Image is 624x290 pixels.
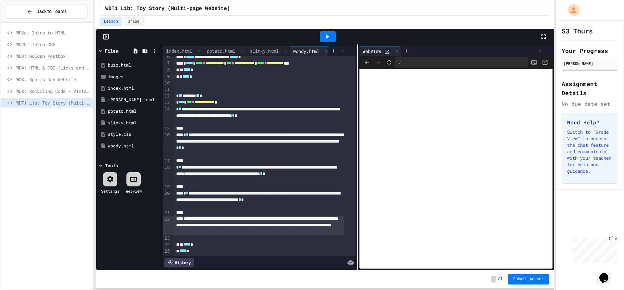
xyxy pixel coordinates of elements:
div: WebView [359,48,384,55]
h2: Your Progress [562,46,618,55]
div: slinky.html [247,46,290,56]
div: My Account [561,3,581,18]
div: Settings [101,188,119,194]
div: Tools [105,162,118,169]
div: 16 [163,132,171,158]
div: WebView [359,46,401,56]
div: 8 [163,67,171,73]
button: Submit Answer [508,274,549,284]
span: - [491,276,496,283]
span: Back [362,57,372,67]
div: History [164,258,194,267]
div: 11 [163,86,171,93]
button: Grade [123,18,144,26]
div: images [108,74,159,80]
button: Refresh [384,57,394,67]
div: 21 [163,210,171,216]
div: No due date set [562,100,618,108]
div: 15 [163,126,171,132]
div: slinky.html [108,120,159,126]
p: Switch to "Grade View" to access the chat feature and communicate with your teacher for help and ... [567,129,613,174]
div: 18 [163,164,171,184]
div: 9 [163,73,171,80]
span: Fold line [171,74,174,79]
h1: S3 Thurs [562,26,593,35]
span: WDX: Sports Day Website [16,76,90,83]
div: 20 [163,190,171,210]
span: WD4: HTML & CSS (Links and Lists) [16,64,90,71]
button: Lesson [100,18,122,26]
span: WDT1 L1b: Toy Story (Multi-page Website) [16,99,90,106]
div: 25 [163,248,171,255]
div: woody.html [290,46,331,56]
h3: Need Help? [567,119,613,126]
div: slinky.html [247,47,282,54]
button: Open in new tab [540,57,550,67]
div: 10 [163,80,171,86]
div: [PERSON_NAME] [564,60,616,66]
span: / [498,277,500,282]
div: [PERSON_NAME].html [108,97,159,103]
div: index.html [163,47,195,54]
span: WDX: Recycling Code - Vintage Games [16,88,90,95]
div: 14 [163,106,171,125]
span: WDT1 L1b: Toy Story (Multi-page Website) [105,5,230,13]
div: Chat with us now!Close [3,3,45,41]
div: 22 [163,216,171,235]
h2: Assignment Details [562,79,618,97]
div: buzz.html [108,62,159,69]
div: 23 [163,235,171,242]
span: Submit Answer [513,277,544,282]
span: WD2b: Intro CSS [16,41,90,48]
div: potato.html [203,46,247,56]
div: style.css [108,131,159,138]
div: potato.html [108,108,159,115]
div: index.html [108,85,159,92]
span: WD2a: Intro to HTML [16,29,90,36]
iframe: chat widget [597,264,617,284]
div: woody.html [290,48,322,55]
div: 19 [163,184,171,190]
span: Forward [373,57,383,67]
span: WD3: Golden Postbox [16,53,90,59]
iframe: chat widget [570,236,617,263]
div: index.html [163,46,203,56]
span: Back to Teams [36,8,67,15]
div: woody.html [108,143,159,149]
div: potato.html [203,47,239,54]
div: Webview [126,188,142,194]
div: 13 [163,99,171,106]
div: 12 [163,93,171,99]
button: Back to Teams [6,5,87,19]
div: 17 [163,158,171,164]
button: Console [529,57,539,67]
div: 7 [163,60,171,67]
div: / [395,57,527,68]
iframe: Web Preview [359,69,552,269]
div: Files [105,47,118,54]
span: 1 [500,277,503,282]
div: 24 [163,242,171,248]
div: 6 [163,54,171,60]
